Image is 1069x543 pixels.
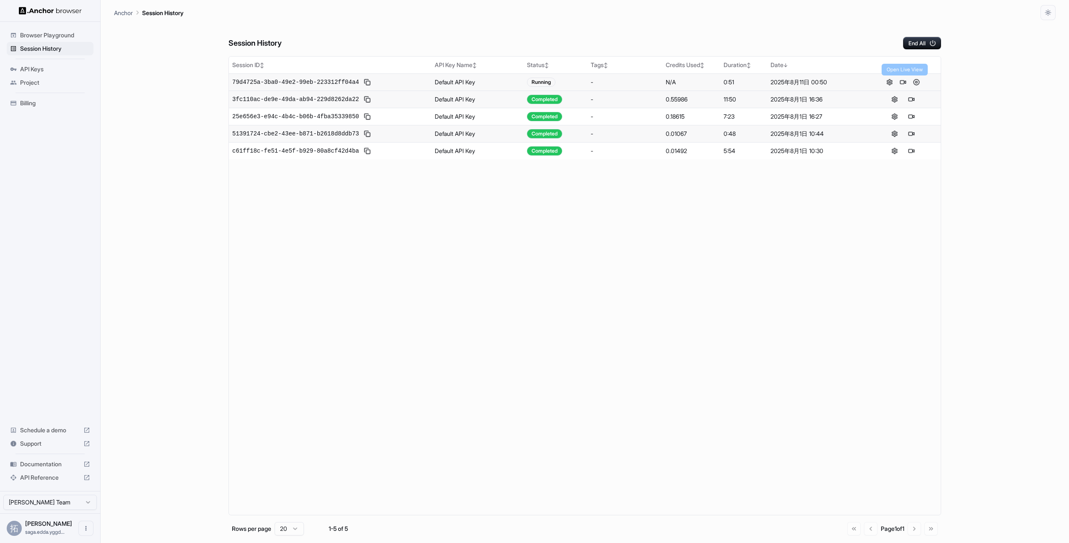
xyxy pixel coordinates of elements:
span: 79d4725a-3ba0-49e2-99eb-223312ff04a4 [232,78,359,86]
div: 7:23 [724,112,764,121]
div: 0.55986 [666,95,717,104]
div: Status [527,61,584,69]
div: - [591,95,659,104]
span: ↕ [604,62,608,68]
div: 2025年8月1日 10:44 [771,130,862,138]
div: 2025年8月1日 16:36 [771,95,862,104]
div: 0.01492 [666,147,717,155]
span: Documentation [20,460,80,468]
div: Completed [527,112,562,121]
div: API Keys [7,62,93,76]
div: Running [527,78,555,87]
nav: breadcrumb [114,8,184,17]
img: logo_orange.svg [13,13,20,20]
div: 0.18615 [666,112,717,121]
img: tab_domain_overview_orange.svg [29,49,35,56]
div: Date [771,61,862,69]
div: ドメイン概要 [38,50,70,56]
td: Default API Key [431,125,524,142]
div: 0:51 [724,78,764,86]
div: 拓 [7,521,22,536]
div: Page 1 of 1 [881,525,904,533]
div: Schedule a demo [7,423,93,437]
span: Schedule a demo [20,426,80,434]
div: ドメイン: [DOMAIN_NAME] [22,22,97,29]
span: ↕ [545,62,549,68]
span: Project [20,78,90,87]
p: Rows per page [232,525,271,533]
div: Duration [724,61,764,69]
h6: Session History [228,37,282,49]
div: N/A [666,78,717,86]
div: 2025年8月1日 10:30 [771,147,862,155]
p: Anchor [114,8,133,17]
div: 5:54 [724,147,764,155]
div: - [591,147,659,155]
span: Browser Playground [20,31,90,39]
td: Default API Key [431,91,524,108]
img: Anchor Logo [19,7,82,15]
span: ↕ [260,62,264,68]
td: Default API Key [431,108,524,125]
div: API Key Name [435,61,521,69]
span: saga.edda.yggdrasill@gmail.com [25,529,65,535]
div: Billing [7,96,93,110]
div: Session ID [232,61,428,69]
span: 拓也 武内 [25,520,72,527]
div: Tags [591,61,659,69]
div: Browser Playground [7,29,93,42]
span: ↕ [472,62,477,68]
div: Documentation [7,457,93,471]
div: 2025年8月1日 16:27 [771,112,862,121]
span: ↕ [700,62,704,68]
div: Credits Used [666,61,717,69]
div: Support [7,437,93,450]
span: 51391724-cbe2-43ee-b871-b2618d8ddb73 [232,130,359,138]
div: キーワード流入 [97,50,135,56]
img: tab_keywords_by_traffic_grey.svg [88,49,95,56]
div: - [591,130,659,138]
div: - [591,112,659,121]
button: End All [903,37,941,49]
span: 25e656e3-e94c-4b4c-b06b-4fba35339850 [232,112,359,121]
span: API Keys [20,65,90,73]
div: API Reference [7,471,93,484]
div: - [591,78,659,86]
div: 1-5 of 5 [317,525,359,533]
span: Session History [20,44,90,53]
span: c61ff18c-fe51-4e5f-b929-80a8cf42d4ba [232,147,359,155]
div: Completed [527,146,562,156]
td: Default API Key [431,142,524,159]
td: Default API Key [431,73,524,91]
span: Billing [20,99,90,107]
p: Session History [142,8,184,17]
div: Session History [7,42,93,55]
span: 3fc110ac-de9e-49da-ab94-229d8262da22 [232,95,359,104]
div: v 4.0.24 [23,13,41,20]
span: Support [20,439,80,448]
div: Project [7,76,93,89]
div: Open Live View [882,64,928,75]
button: Open menu [78,521,93,536]
span: API Reference [20,473,80,482]
div: 11:50 [724,95,764,104]
div: 0:48 [724,130,764,138]
div: Completed [527,95,562,104]
img: website_grey.svg [13,22,20,29]
span: ↓ [784,62,788,68]
span: ↕ [747,62,751,68]
div: 0.01067 [666,130,717,138]
div: Completed [527,129,562,138]
div: 2025年8月11日 00:50 [771,78,862,86]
